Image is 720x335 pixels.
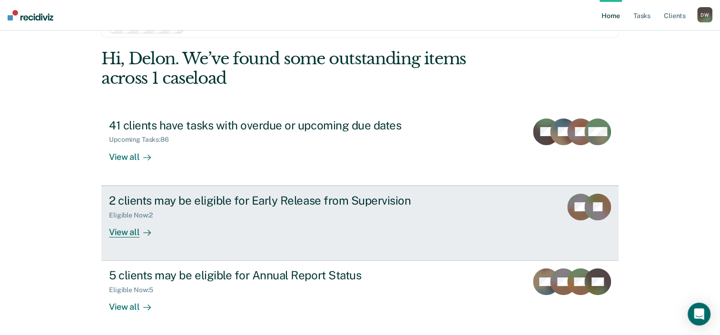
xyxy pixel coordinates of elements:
[109,294,162,313] div: View all
[697,7,712,22] div: D W
[109,118,443,132] div: 41 clients have tasks with overdue or upcoming due dates
[688,303,710,325] div: Open Intercom Messenger
[101,186,619,261] a: 2 clients may be eligible for Early Release from SupervisionEligible Now:2View all
[101,49,515,88] div: Hi, Delon. We’ve found some outstanding items across 1 caseload
[109,219,162,237] div: View all
[109,268,443,282] div: 5 clients may be eligible for Annual Report Status
[109,194,443,207] div: 2 clients may be eligible for Early Release from Supervision
[109,144,162,162] div: View all
[109,286,161,294] div: Eligible Now : 5
[109,136,177,144] div: Upcoming Tasks : 86
[101,111,619,186] a: 41 clients have tasks with overdue or upcoming due datesUpcoming Tasks:86View all
[697,7,712,22] button: DW
[8,10,53,20] img: Recidiviz
[109,211,160,219] div: Eligible Now : 2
